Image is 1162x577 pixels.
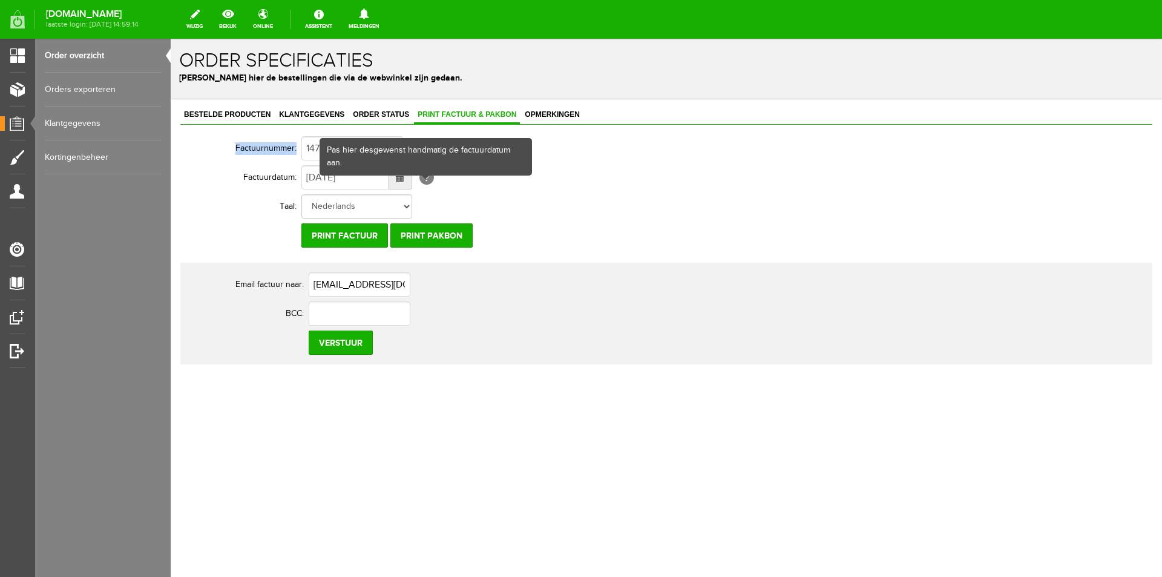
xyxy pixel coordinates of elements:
div: Pas hier desgewenst handmatig de factuurdatum aan. [150,101,360,136]
span: Klantgegevens [105,71,177,80]
th: Factuurdatum: [10,124,131,153]
span: Opmerkingen [350,71,413,80]
th: Taal: [10,153,131,182]
a: wijzig [179,6,210,33]
a: Kortingenbeheer [45,140,161,174]
p: [PERSON_NAME] hier de bestellingen die via de webwinkel zijn gedaan. [8,33,983,45]
span: Order status [179,71,242,80]
a: Assistent [298,6,340,33]
th: Factuurnummer: [10,95,131,124]
a: bekijk [212,6,244,33]
strong: [DOMAIN_NAME] [46,11,139,18]
a: Opmerkingen [350,68,413,85]
a: online [246,6,280,33]
input: Verstuur [138,292,202,316]
span: laatste login: [DATE] 14:59:14 [46,21,139,28]
span: Print factuur & pakbon [243,71,349,80]
a: Klantgegevens [105,68,177,85]
a: Order status [179,68,242,85]
span: [?] [249,131,263,146]
a: Orders exporteren [45,73,161,107]
th: BCC: [17,260,138,289]
a: Order overzicht [45,39,161,73]
input: Print factuur [131,185,217,209]
input: Datum tot... [131,127,218,151]
span: Bestelde producten [10,71,103,80]
th: Email factuur naar: [17,231,138,260]
h1: Order specificaties [8,12,983,33]
a: Bestelde producten [10,68,103,85]
a: Print factuur & pakbon [243,68,349,85]
a: Meldingen [341,6,387,33]
input: Print pakbon [220,185,302,209]
a: Klantgegevens [45,107,161,140]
